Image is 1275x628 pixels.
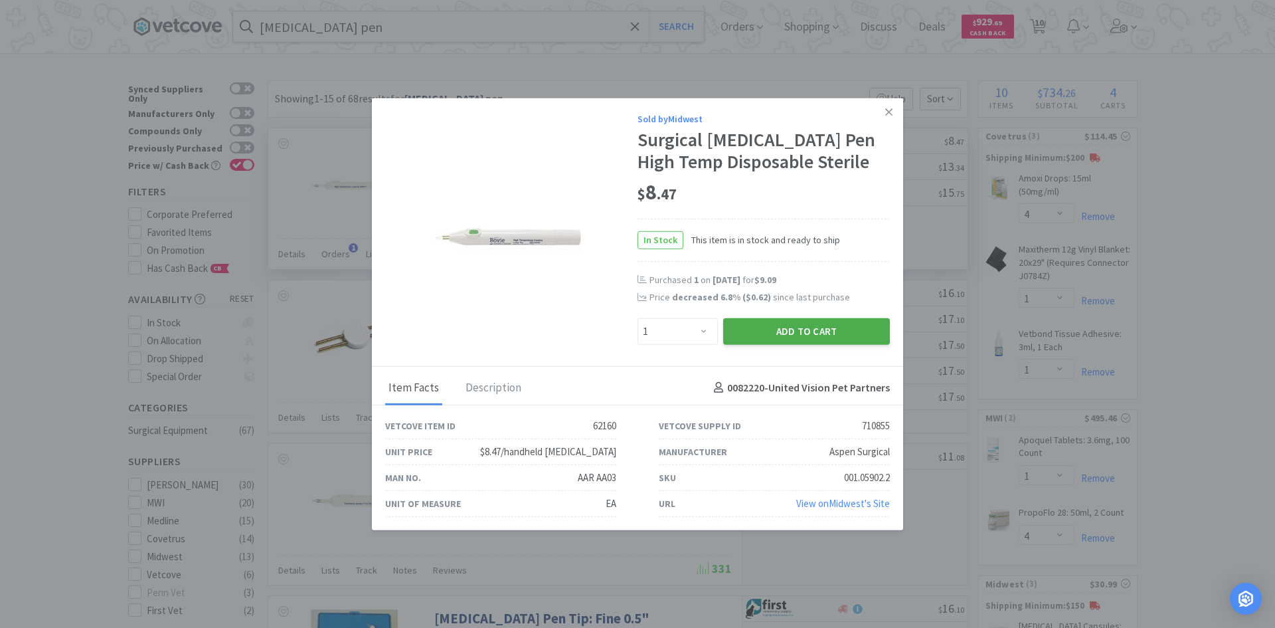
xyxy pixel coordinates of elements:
div: Price since last purchase [649,290,890,304]
div: EA [606,496,616,512]
div: Unit Price [385,444,432,459]
span: This item is in stock and ready to ship [683,233,840,247]
div: Purchased on for [649,274,890,287]
div: Aspen Surgical [829,444,890,460]
span: [DATE] [713,274,740,286]
div: 710855 [862,418,890,434]
h4: 0082220 - United Vision Pet Partners [709,379,890,397]
div: Item Facts [385,371,442,405]
div: $8.47/handheld [MEDICAL_DATA] [480,444,616,460]
div: Description [462,371,525,405]
div: Vetcove Item ID [385,418,456,433]
div: Manufacturer [659,444,727,459]
span: 1 [694,274,699,286]
div: Unit of Measure [385,496,461,510]
span: 8 [637,179,677,205]
div: SKU [659,470,676,484]
div: 62160 [593,418,616,434]
div: Sold by Midwest [637,111,890,126]
span: $ [637,185,645,203]
div: Vetcove Supply ID [659,418,741,433]
span: In Stock [638,232,683,249]
div: Surgical [MEDICAL_DATA] Pen High Temp Disposable Sterile [637,129,890,173]
img: 57eac0277dc0426f841087c30d5eeca3_710855.jpeg [425,142,598,314]
button: Add to Cart [723,318,890,344]
div: URL [659,496,675,510]
span: $0.62 [746,291,768,303]
span: decreased 6.8 % ( ) [672,291,771,303]
div: AAR AA03 [578,470,616,486]
div: Open Intercom Messenger [1230,583,1262,615]
a: View onMidwest's Site [796,497,890,510]
span: . 47 [657,185,677,203]
span: $9.09 [754,274,776,286]
div: 001.05902.2 [844,470,890,486]
div: Man No. [385,470,421,484]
